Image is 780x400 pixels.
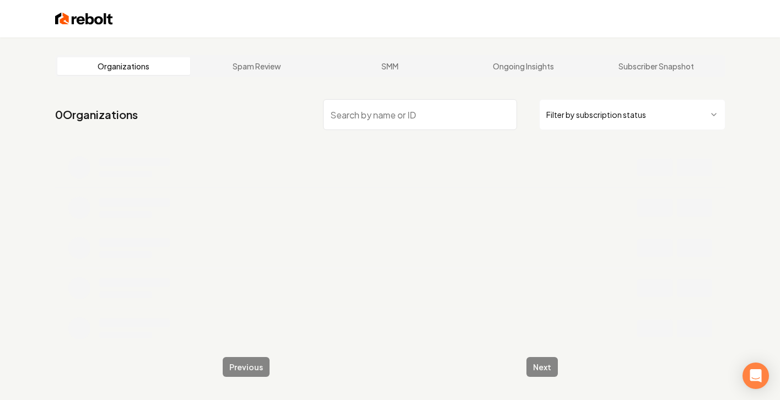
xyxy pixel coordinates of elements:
[55,107,138,122] a: 0Organizations
[323,99,517,130] input: Search by name or ID
[743,363,769,389] div: Open Intercom Messenger
[456,57,590,75] a: Ongoing Insights
[55,11,113,26] img: Rebolt Logo
[57,57,191,75] a: Organizations
[190,57,324,75] a: Spam Review
[590,57,723,75] a: Subscriber Snapshot
[324,57,457,75] a: SMM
